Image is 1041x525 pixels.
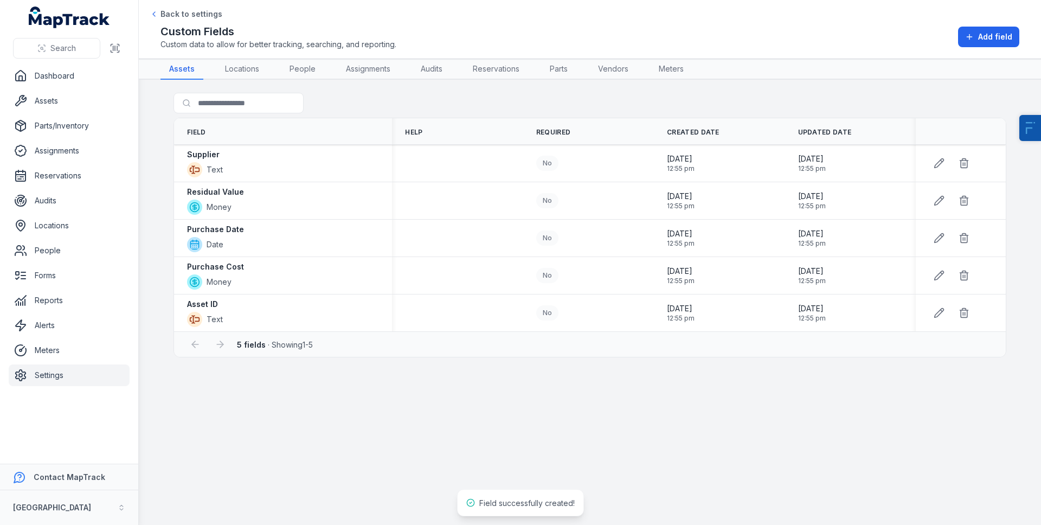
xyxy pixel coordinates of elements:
a: Alerts [9,315,130,336]
button: Search [13,38,100,59]
div: No [536,268,558,283]
a: People [9,240,130,261]
a: Reports [9,290,130,311]
span: Money [207,277,232,287]
a: Assignments [337,59,399,80]
span: Field successfully created! [479,498,575,508]
div: No [536,305,558,321]
span: Search [50,43,76,54]
a: Audits [9,190,130,212]
span: 12:55 pm [667,314,695,323]
span: 12:55 pm [667,277,695,285]
span: [DATE] [667,153,695,164]
span: [DATE] [667,228,695,239]
span: 12:55 pm [667,239,695,248]
strong: Asset ID [187,299,218,310]
time: 15/10/2025, 12:55:21 pm [798,153,826,173]
time: 15/10/2025, 12:55:14 pm [667,228,695,248]
span: Money [207,202,232,213]
span: Back to settings [160,9,222,20]
span: Date [207,239,223,250]
span: 12:55 pm [798,239,826,248]
a: Parts/Inventory [9,115,130,137]
span: 12:55 pm [798,202,826,210]
span: Text [207,314,223,325]
a: Dashboard [9,65,130,87]
a: Locations [216,59,268,80]
a: Meters [9,340,130,361]
span: 12:55 pm [667,202,695,210]
time: 15/10/2025, 12:55:53 pm [667,191,695,210]
span: 12:55 pm [798,164,826,173]
strong: [GEOGRAPHIC_DATA] [13,503,91,512]
span: Custom data to allow for better tracking, searching, and reporting. [160,39,396,50]
time: 15/10/2025, 12:55:14 pm [798,228,826,248]
strong: Supplier [187,149,220,160]
strong: Contact MapTrack [34,472,105,482]
time: 15/10/2025, 12:55:32 pm [667,266,695,285]
span: 12:55 pm [798,314,826,323]
time: 15/10/2025, 12:55:53 pm [798,191,826,210]
a: Forms [9,265,130,286]
span: Updated Date [798,128,852,137]
time: 15/10/2025, 12:55:21 pm [667,153,695,173]
span: Text [207,164,223,175]
a: Assets [160,59,203,80]
span: [DATE] [798,191,826,202]
strong: Residual Value [187,187,244,197]
a: Back to settings [150,9,222,20]
span: Add field [978,31,1012,42]
span: 12:55 pm [667,164,695,173]
time: 15/10/2025, 12:55:02 pm [667,303,695,323]
span: [DATE] [798,303,826,314]
a: Parts [541,59,576,80]
strong: Purchase Cost [187,261,244,272]
span: Help [405,128,422,137]
strong: Purchase Date [187,224,244,235]
span: [DATE] [667,266,695,277]
a: People [281,59,324,80]
span: 12:55 pm [798,277,826,285]
a: Settings [9,364,130,386]
button: Add field [958,27,1019,47]
a: Reservations [9,165,130,187]
div: No [536,231,558,246]
span: · Showing 1 - 5 [237,340,313,349]
span: Created Date [667,128,719,137]
strong: 5 fields [237,340,266,349]
span: [DATE] [667,303,695,314]
a: Assets [9,90,130,112]
a: Vendors [589,59,637,80]
div: No [536,156,558,171]
span: [DATE] [667,191,695,202]
time: 15/10/2025, 12:55:32 pm [798,266,826,285]
span: [DATE] [798,228,826,239]
span: Field [187,128,206,137]
span: [DATE] [798,153,826,164]
span: Required [536,128,570,137]
time: 15/10/2025, 12:55:02 pm [798,303,826,323]
a: MapTrack [29,7,110,28]
a: Audits [412,59,451,80]
div: No [536,193,558,208]
a: Reservations [464,59,528,80]
a: Assignments [9,140,130,162]
span: [DATE] [798,266,826,277]
a: Meters [650,59,692,80]
a: Locations [9,215,130,236]
h2: Custom Fields [160,24,396,39]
